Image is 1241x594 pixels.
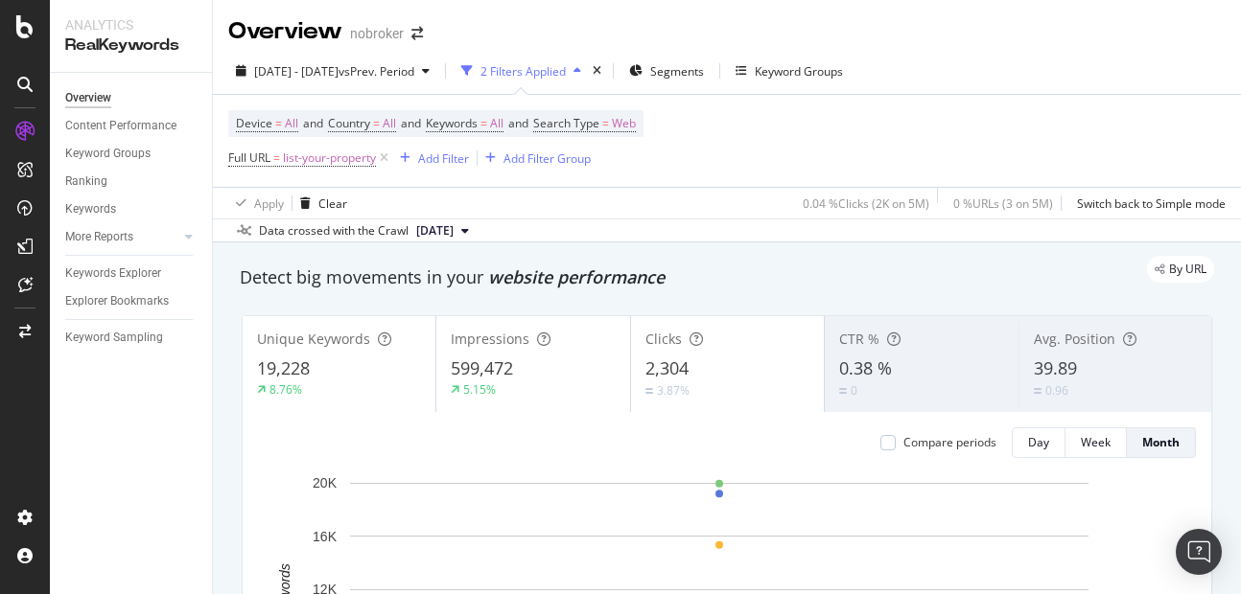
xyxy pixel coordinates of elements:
[373,115,380,131] span: =
[645,356,689,379] span: 2,304
[1176,529,1222,575] div: Open Intercom Messenger
[533,115,599,131] span: Search Type
[645,330,682,348] span: Clicks
[313,529,338,544] text: 16K
[65,263,161,284] div: Keywords Explorer
[478,147,591,170] button: Add Filter Group
[645,388,653,394] img: Equal
[228,188,284,218] button: Apply
[392,147,469,170] button: Add Filter
[65,199,116,219] div: Keywords
[65,328,199,348] a: Keyword Sampling
[602,115,609,131] span: =
[1081,434,1111,450] div: Week
[839,330,879,348] span: CTR %
[1034,388,1042,394] img: Equal
[463,381,496,398] div: 5.15%
[1034,356,1077,379] span: 39.89
[65,171,199,192] a: Ranking
[839,356,892,379] span: 0.38 %
[236,115,272,131] span: Device
[409,219,477,242] button: [DATE]
[65,199,199,219] a: Keywords
[451,330,529,348] span: Impressions
[1069,188,1226,218] button: Switch back to Simple mode
[416,222,454,240] span: 2025 Aug. 4th
[65,291,199,311] a: Explorer Bookmarks
[269,381,302,398] div: 8.76%
[254,195,284,212] div: Apply
[508,115,528,131] span: and
[65,144,151,164] div: Keyword Groups
[254,63,339,80] span: [DATE] - [DATE]
[273,149,280,166] span: =
[755,63,843,80] div: Keyword Groups
[418,150,469,167] div: Add Filter
[728,56,851,86] button: Keyword Groups
[1142,434,1180,450] div: Month
[257,330,370,348] span: Unique Keywords
[257,356,310,379] span: 19,228
[259,222,409,240] div: Data crossed with the Crawl
[803,195,929,212] div: 0.04 % Clicks ( 2K on 5M )
[612,110,636,137] span: Web
[851,382,857,399] div: 0
[451,356,513,379] span: 599,472
[65,263,199,284] a: Keywords Explorer
[339,63,414,80] span: vs Prev. Period
[65,34,197,57] div: RealKeywords
[1065,427,1127,458] button: Week
[65,227,179,247] a: More Reports
[293,188,347,218] button: Clear
[328,115,370,131] span: Country
[657,382,690,399] div: 3.87%
[285,110,298,137] span: All
[953,195,1053,212] div: 0 % URLs ( 3 on 5M )
[454,56,589,86] button: 2 Filters Applied
[503,150,591,167] div: Add Filter Group
[228,149,270,166] span: Full URL
[313,475,338,491] text: 20K
[411,27,423,40] div: arrow-right-arrow-left
[283,145,376,171] span: list-your-property
[1034,330,1115,348] span: Avg. Position
[490,110,503,137] span: All
[65,227,133,247] div: More Reports
[350,24,404,43] div: nobroker
[1077,195,1226,212] div: Switch back to Simple mode
[401,115,421,131] span: and
[1147,256,1214,283] div: legacy label
[65,144,199,164] a: Keyword Groups
[303,115,323,131] span: and
[480,63,566,80] div: 2 Filters Applied
[650,63,704,80] span: Segments
[65,88,111,108] div: Overview
[65,328,163,348] div: Keyword Sampling
[1012,427,1065,458] button: Day
[1028,434,1049,450] div: Day
[275,115,282,131] span: =
[65,15,197,34] div: Analytics
[426,115,478,131] span: Keywords
[621,56,712,86] button: Segments
[383,110,396,137] span: All
[1045,382,1068,399] div: 0.96
[228,56,437,86] button: [DATE] - [DATE]vsPrev. Period
[480,115,487,131] span: =
[1127,427,1196,458] button: Month
[65,171,107,192] div: Ranking
[1169,263,1206,275] span: By URL
[228,15,342,48] div: Overview
[65,116,199,136] a: Content Performance
[589,61,605,80] div: times
[65,291,169,311] div: Explorer Bookmarks
[903,434,996,450] div: Compare periods
[65,88,199,108] a: Overview
[65,116,176,136] div: Content Performance
[318,195,347,212] div: Clear
[839,388,847,394] img: Equal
